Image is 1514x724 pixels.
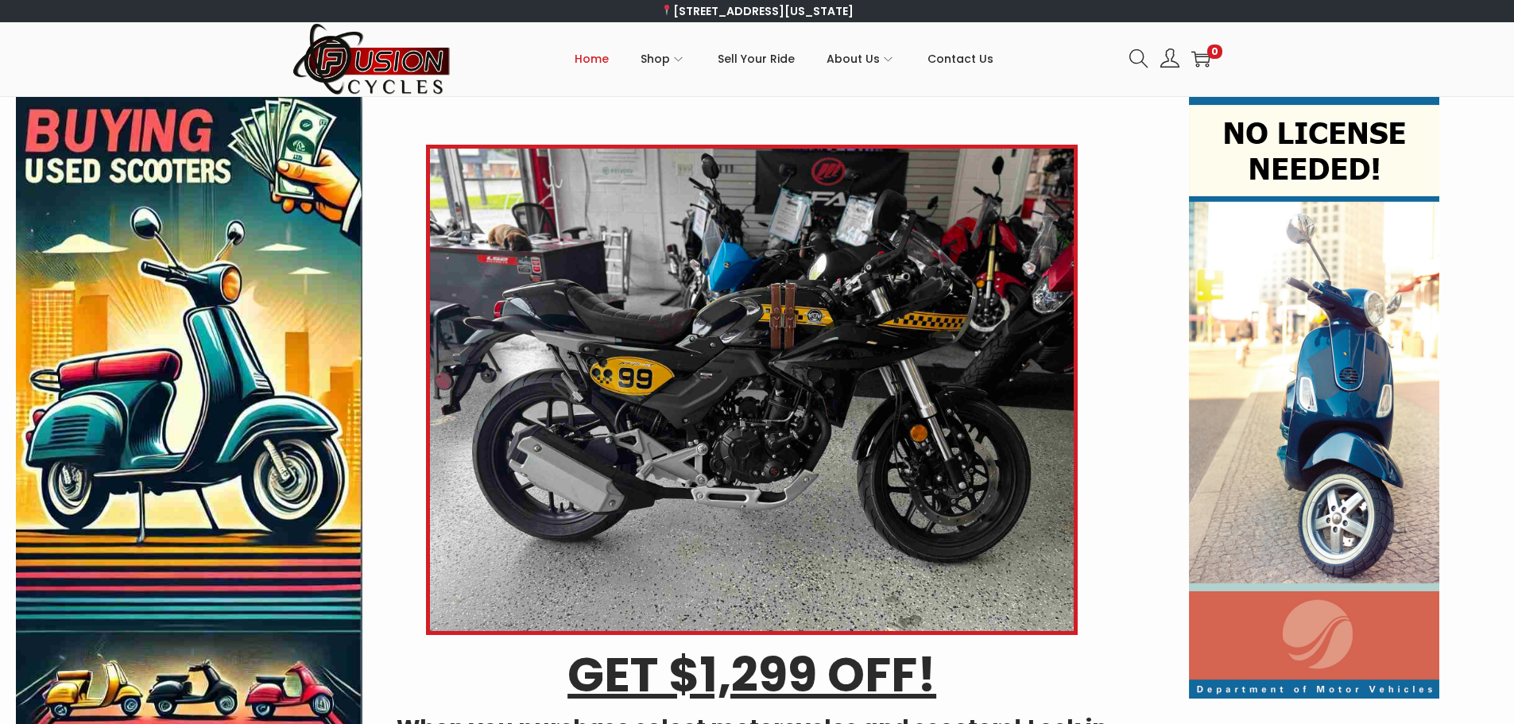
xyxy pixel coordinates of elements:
[927,23,993,95] a: Contact Us
[927,39,993,79] span: Contact Us
[661,5,672,16] img: 📍
[292,22,451,96] img: Woostify retina logo
[827,23,896,95] a: About Us
[1191,49,1210,68] a: 0
[718,23,795,95] a: Sell Your Ride
[567,641,936,708] u: GET $1,299 OFF!
[641,39,670,79] span: Shop
[718,39,795,79] span: Sell Your Ride
[827,39,880,79] span: About Us
[660,3,854,19] a: [STREET_ADDRESS][US_STATE]
[641,23,686,95] a: Shop
[451,23,1117,95] nav: Primary navigation
[575,39,609,79] span: Home
[575,23,609,95] a: Home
